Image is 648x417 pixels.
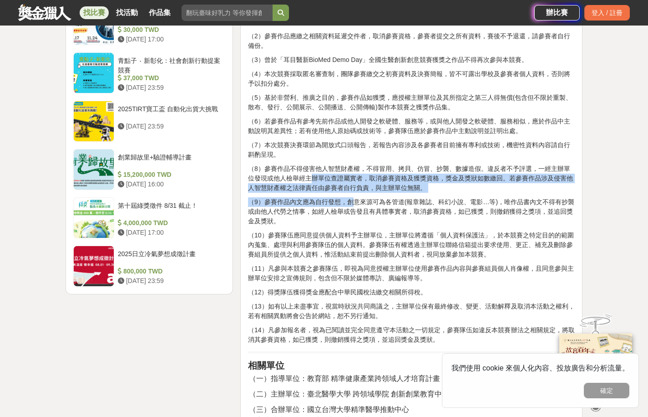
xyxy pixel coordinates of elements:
[118,218,222,228] div: 4,000,000 TWD
[451,364,629,372] span: 我們使用 cookie 來個人化內容、投放廣告和分析流量。
[248,288,427,296] span: （12）得獎隊伍獲得獎金應配合中華民國稅法繳交相關所得稅。
[248,303,575,319] span: （13）如有以上未盡事宜，視當時狀況共同商議之，主辦單位保有最終修改、變更、活動解釋及取消本活動之權利，若有相關異動將會公告於網站，恕不另行通知。
[118,73,222,83] div: 37,000 TWD
[248,198,574,225] span: （9）參賽作品內文應為自行發想，創意來源可為各管道(報章雜誌、科幻小說、電影…等)，唯作品書內文不得有抄襲或由他人代勞之情事，如經人檢舉或告發且有具體事實者，取消參賽資格，如已獲獎，則撤銷獲得之...
[118,56,222,73] div: 青點子 ‧ 新彰化：社會創新行動提案競賽
[182,5,273,21] input: 翻玩臺味好乳力 等你發揮創意！
[118,170,222,180] div: 15,200,000 TWD
[248,70,570,87] span: （4）本次競賽採取匿名審查制，團隊參賽繳交之初賽資料及決賽簡報，皆不可露出學校及參賽者個人資料，否則將予以扣分處分。
[248,32,570,49] span: （2）參賽作品應繳之相關資料延遲交件者，取消參賽資格，參賽者提交之所有資料，賽後不予退還，請參賽者自行備份。
[534,5,580,21] a: 辦比賽
[248,94,572,111] span: （5）基於非營利、推廣之目的，參賽作品如獲獎，應授權主辦單位及其所指定之第三人得無償(包含但不限於重製、散布、發行、公開展示、公開播送、公開傳輸)製作本競賽之獲獎作品集。
[248,232,574,258] span: （10）參賽隊伍應同意提供個人資料予主辦單位，主辦單位將遵循「個人資料保護法」，於本競賽之特定目的的範圍內蒐集、處理與利用參賽隊伍的個人資料。參賽隊伍有權透過主辦單位聯絡信箱提出要求使用、更正、...
[118,249,222,267] div: 2025日立冷氣夢想成徵計畫
[118,35,222,44] div: [DATE] 17:00
[248,165,573,191] span: （8）參賽作品不得侵害他人智慧財產權，不得冒用、拷貝、仿冒、抄襲、數據造假。違反者不予評選，一經主辦單位發現或他人檢舉經主辦單位查證屬實者，取消參賽資格及獲獎資格，獎金及獎狀如數繳回。若參賽作品...
[248,56,528,63] span: （3）曾於「耳目醫新BioMed Demo Day」全國生醫創新創意競賽獲獎之作品不得再次參與本競賽。
[584,5,630,21] div: 登入 / 註冊
[73,197,225,238] a: 第十屆綠獎徵件 8/31 截止！ 4,000,000 TWD [DATE] 17:00
[118,267,222,276] div: 800,000 TWD
[73,101,225,142] a: 2025TIRT寶工盃 自動化出貨大挑戰 [DATE] 23:59
[118,122,222,131] div: [DATE] 23:59
[118,153,222,170] div: 創業歸故里+驗證輔導計畫
[248,141,570,158] span: （7）本次競賽決賽環節為開放式口頭報告，若報告內容涉及各參賽者目前擁有專利或技術，機密性資料內容請自行斟酌呈現。
[248,360,284,371] strong: 相關單位
[249,390,450,398] span: （二）主辦單位：臺北醫學大學 跨領域學院 創新創業教育中心
[118,180,222,189] div: [DATE] 16:00
[73,52,225,93] a: 青點子 ‧ 新彰化：社會創新行動提案競賽 37,000 TWD [DATE] 23:59
[248,118,570,134] span: （6）若參賽作品有參考先前作品或他人開發之軟硬體、服務等，或與他人開發之軟硬體、服務相似，應於作品中主動說明其差異性；若有使用他人原始碼或技術等，參賽隊伍應於參賽作品中主動說明並註明出處。
[145,6,174,19] a: 作品集
[112,6,142,19] a: 找活動
[73,246,225,287] a: 2025日立冷氣夢想成徵計畫 800,000 TWD [DATE] 23:59
[118,201,222,218] div: 第十屆綠獎徵件 8/31 截止！
[248,326,575,343] span: （14）凡參加報名者，視為已閱讀並完全同意遵守本活動之一切規定，參賽隊伍如違反本競賽辦法之相關規定，將取消其參賽資格，如已獲獎，則撤銷獲得之獎項，並追回獎金及獎狀。
[249,375,440,382] span: （一）指導單位：教育部 精準健康產業跨領域人才培育計畫
[80,6,109,19] a: 找比賽
[249,406,409,413] span: （三）合辦單位：國立台灣大學精準醫學推動中心
[118,83,222,93] div: [DATE] 23:59
[248,265,574,282] span: （11）凡參與本競賽之參賽隊伍，即視為同意授權主辦單位使用參賽作品內容與參賽組員個人肖像權，且同意參與主辦單位安排之宣傳規則，包含但不限於媒體專訪、廣編報導等。
[118,104,222,122] div: 2025TIRT寶工盃 自動化出貨大挑戰
[584,383,629,398] button: 確定
[118,25,222,35] div: 30,000 TWD
[118,228,222,237] div: [DATE] 17:00
[73,149,225,190] a: 創業歸故里+驗證輔導計畫 15,200,000 TWD [DATE] 16:00
[118,276,222,286] div: [DATE] 23:59
[559,334,632,394] img: 968ab78a-c8e5-4181-8f9d-94c24feca916.png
